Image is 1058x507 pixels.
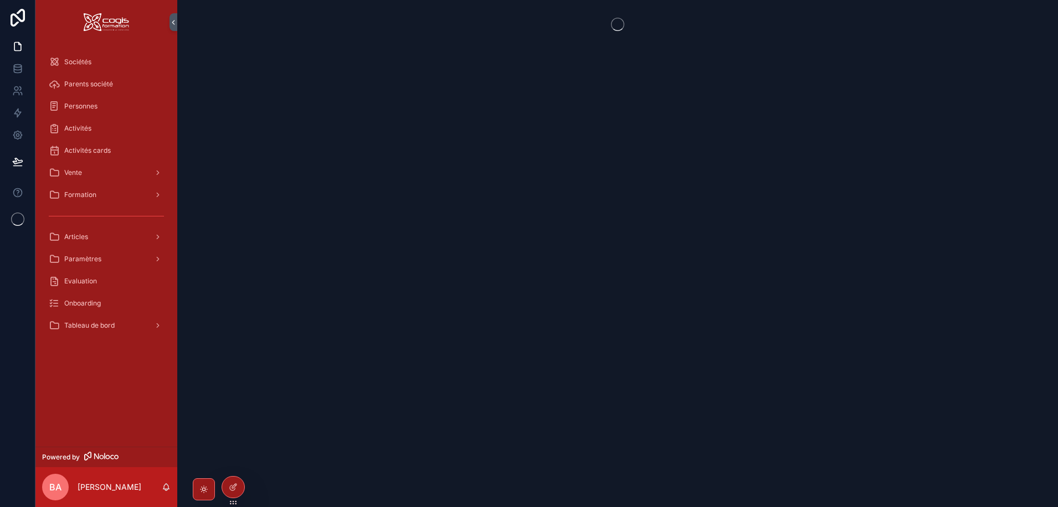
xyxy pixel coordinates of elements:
[64,168,82,177] span: Vente
[49,480,61,494] span: BA
[84,13,129,31] img: App logo
[42,52,171,72] a: Sociétés
[64,124,91,133] span: Activités
[42,271,171,291] a: Evaluation
[42,453,80,462] span: Powered by
[42,315,171,335] a: Tableau de bord
[42,163,171,183] a: Vente
[78,482,141,493] p: [PERSON_NAME]
[64,102,97,111] span: Personnes
[42,74,171,94] a: Parents société
[64,277,97,286] span: Evaluation
[42,293,171,313] a: Onboarding
[64,80,113,89] span: Parents société
[42,118,171,138] a: Activités
[35,44,177,350] div: scrollable content
[42,249,171,269] a: Paramètres
[64,321,115,330] span: Tableau de bord
[35,447,177,467] a: Powered by
[64,255,101,263] span: Paramètres
[64,232,88,241] span: Articles
[42,96,171,116] a: Personnes
[64,299,101,308] span: Onboarding
[64,190,96,199] span: Formation
[64,146,111,155] span: Activités cards
[64,58,91,66] span: Sociétés
[42,141,171,161] a: Activités cards
[42,185,171,205] a: Formation
[42,227,171,247] a: Articles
